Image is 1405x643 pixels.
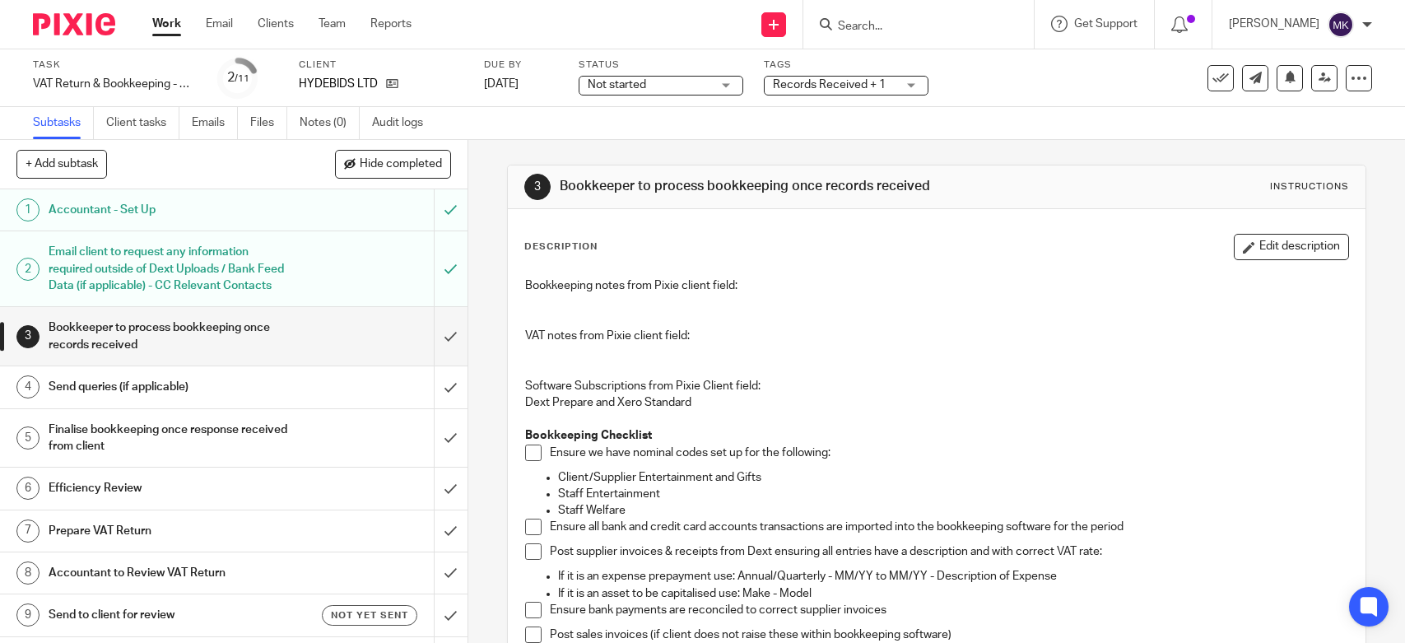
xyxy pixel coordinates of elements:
[192,107,238,139] a: Emails
[558,486,1347,502] p: Staff Entertainment
[152,16,181,32] a: Work
[49,375,295,399] h1: Send queries (if applicable)
[227,68,249,87] div: 2
[484,78,519,90] span: [DATE]
[49,519,295,543] h1: Prepare VAT Return
[370,16,412,32] a: Reports
[484,58,558,72] label: Due by
[558,469,1347,486] p: Client/Supplier Entertainment and Gifts
[360,158,442,171] span: Hide completed
[258,16,294,32] a: Clients
[33,107,94,139] a: Subtasks
[560,178,972,195] h1: Bookkeeper to process bookkeeping once records received
[299,76,378,92] p: HYDEBIDS LTD
[299,58,463,72] label: Client
[1328,12,1354,38] img: svg%3E
[335,150,451,178] button: Hide completed
[550,543,1347,560] p: Post supplier invoices & receipts from Dext ensuring all entries have a description and with corr...
[250,107,287,139] a: Files
[773,79,886,91] span: Records Received + 1
[558,585,1347,602] p: If it is an asset to be capitalised use: Make - Model
[16,150,107,178] button: + Add subtask
[16,325,40,348] div: 3
[331,608,408,622] span: Not yet sent
[836,20,984,35] input: Search
[525,430,652,441] strong: Bookkeeping Checklist
[16,258,40,281] div: 2
[16,375,40,398] div: 4
[33,76,198,92] div: VAT Return & Bookkeeping - Quarterly - [DATE] - [DATE]
[300,107,360,139] a: Notes (0)
[16,426,40,450] div: 5
[525,277,1347,294] p: Bookkeeping notes from Pixie client field:
[33,13,115,35] img: Pixie
[235,74,249,83] small: /11
[524,240,598,254] p: Description
[550,445,1347,461] p: Ensure we have nominal codes set up for the following:
[1270,180,1349,193] div: Instructions
[558,502,1347,519] p: Staff Welfare
[764,58,928,72] label: Tags
[16,477,40,500] div: 6
[1234,234,1349,260] button: Edit description
[49,603,295,627] h1: Send to client for review
[372,107,435,139] a: Audit logs
[550,627,1347,643] p: Post sales invoices (if client does not raise these within bookkeeping software)
[16,198,40,221] div: 1
[49,240,295,298] h1: Email client to request any information required outside of Dext Uploads / Bank Feed Data (if app...
[49,198,295,222] h1: Accountant - Set Up
[524,174,551,200] div: 3
[525,378,1347,394] p: Software Subscriptions from Pixie Client field:
[206,16,233,32] a: Email
[1229,16,1319,32] p: [PERSON_NAME]
[1074,18,1137,30] span: Get Support
[550,519,1347,535] p: Ensure all bank and credit card accounts transactions are imported into the bookkeeping software ...
[49,561,295,585] h1: Accountant to Review VAT Return
[525,394,1347,411] p: Dext Prepare and Xero Standard
[49,315,295,357] h1: Bookkeeper to process bookkeeping once records received
[106,107,179,139] a: Client tasks
[319,16,346,32] a: Team
[33,76,198,92] div: VAT Return &amp; Bookkeeping - Quarterly - May - July, 2025
[16,520,40,543] div: 7
[33,58,198,72] label: Task
[579,58,743,72] label: Status
[588,79,646,91] span: Not started
[525,328,1347,344] p: VAT notes from Pixie client field:
[49,417,295,459] h1: Finalise bookkeeping once response received from client
[550,602,1347,618] p: Ensure bank payments are reconciled to correct supplier invoices
[49,476,295,501] h1: Efficiency Review
[558,568,1347,585] p: If it is an expense prepayment use: Annual/Quarterly - MM/YY to MM/YY - Description of Expense
[16,603,40,627] div: 9
[16,561,40,585] div: 8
